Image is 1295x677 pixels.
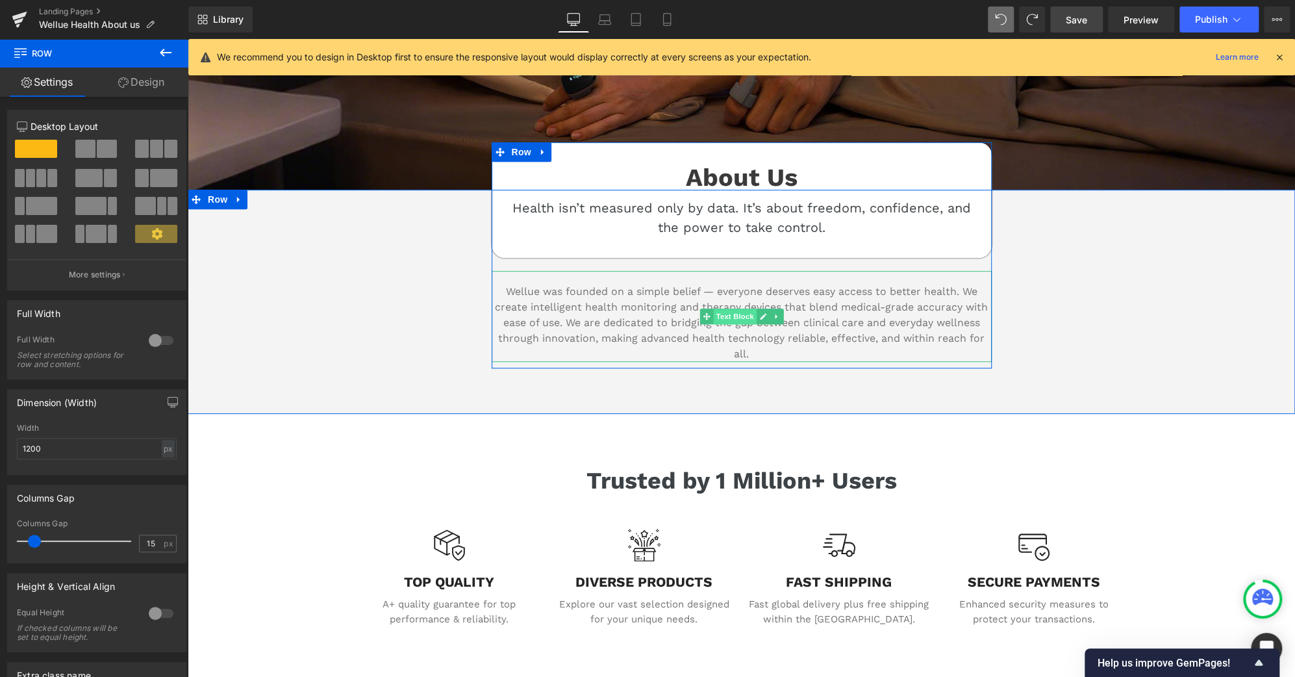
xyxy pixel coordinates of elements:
[780,535,912,551] b: SECURE PAYMENTS
[39,19,140,30] span: Wellue Health About us
[321,103,347,123] span: Row
[561,558,742,587] p: Fast global delivery plus free shipping within the [GEOGRAPHIC_DATA].
[17,438,177,459] input: auto
[1019,6,1045,32] button: Redo
[347,103,364,123] a: Expand / Collapse
[17,607,136,621] div: Equal Height
[17,424,177,433] div: Width
[1098,655,1266,671] button: Show survey - Help us improve GemPages!
[756,558,937,587] p: Enhanced security measures to protect your transactions.
[164,539,175,548] span: px
[216,535,307,551] b: TOP QUALITY
[17,390,97,408] div: Dimension (Width)
[171,558,352,587] p: A+ quality guarantee for top performance & reliability.
[17,574,115,592] div: Height & Vertical Align
[1211,49,1264,65] a: Learn more
[1251,633,1282,664] div: Open Intercom Messenger
[325,159,783,198] p: Health isn’t measured only by data. It’s about freedom, confidence, and the power to take control.
[1124,13,1159,27] span: Preview
[498,124,610,153] strong: About Us
[1108,6,1174,32] a: Preview
[17,485,75,504] div: Columns Gap
[598,535,704,551] b: FAST SHIPPING
[620,6,651,32] a: Tablet
[1066,13,1087,27] span: Save
[8,259,186,290] button: More settings
[582,270,596,285] a: Expand / Collapse
[43,151,60,170] a: Expand / Collapse
[1195,14,1227,25] span: Publish
[69,269,121,281] p: More settings
[17,624,134,642] div: If checked columns will be set to equal height.
[162,440,175,457] div: px
[1098,657,1251,669] span: Help us improve GemPages!
[558,6,589,32] a: Desktop
[17,301,60,319] div: Full Width
[525,270,568,285] span: Text Block
[307,246,800,321] span: Wellue was founded on a simple belief — everyone deserves easy access to better health. We create...
[388,535,525,551] b: DIVERSE PRODUCTS
[1179,6,1259,32] button: Publish
[1264,6,1290,32] button: More
[188,6,253,32] a: New Library
[17,120,177,133] p: Desktop Layout
[17,351,134,369] div: Select stretching options for row and content.
[988,6,1014,32] button: Undo
[213,14,244,25] span: Library
[17,519,177,528] div: Columns Gap
[589,6,620,32] a: Laptop
[17,151,43,170] span: Row
[13,39,143,68] span: Row
[366,558,547,587] p: Explore our vast selection designed for your unique needs.
[94,68,188,97] a: Design
[17,335,136,348] div: Full Width
[39,6,188,17] a: Landing Pages
[651,6,683,32] a: Mobile
[217,50,811,64] p: We recommend you to design in Desktop first to ensure the responsive layout would display correct...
